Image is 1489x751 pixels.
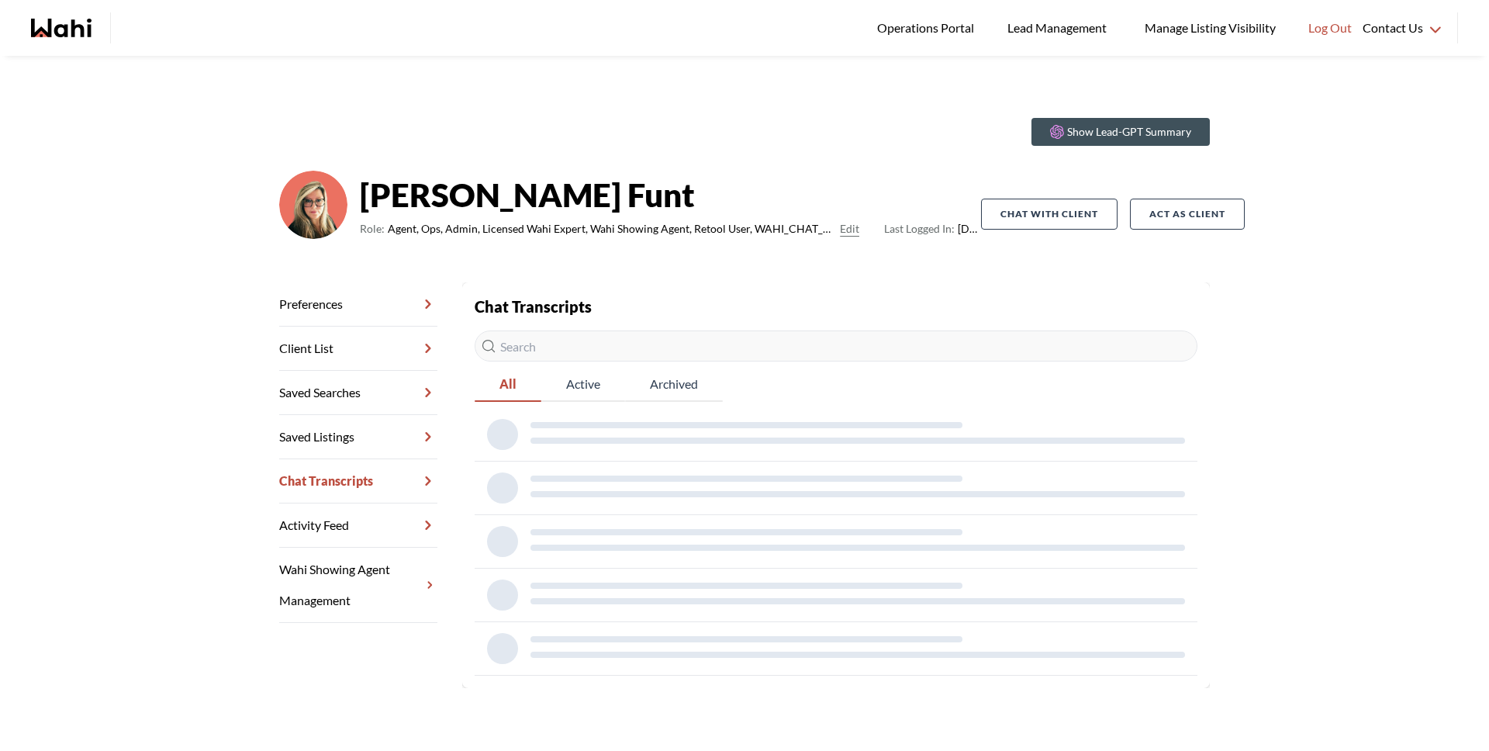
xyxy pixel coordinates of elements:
a: Wahi homepage [31,19,92,37]
button: Edit [840,220,859,238]
button: All [475,368,541,402]
input: Search [475,331,1197,362]
span: Last Logged In: [884,222,955,235]
span: Archived [625,368,723,400]
a: Client List [279,327,437,371]
button: Show Lead-GPT Summary [1031,118,1210,146]
span: Active [541,368,625,400]
span: [DATE] [884,220,981,238]
span: All [475,368,541,400]
a: Wahi Showing Agent Management [279,548,437,623]
strong: Chat Transcripts [475,297,592,316]
a: Saved Listings [279,415,437,459]
a: Chat Transcripts [279,459,437,504]
button: Archived [625,368,723,402]
span: Log Out [1308,18,1352,38]
span: Agent, Ops, Admin, Licensed Wahi Expert, Wahi Showing Agent, Retool User, WAHI_CHAT_MODERATOR [388,220,834,238]
button: Act as Client [1130,199,1245,230]
a: Saved Searches [279,371,437,415]
a: Activity Feed [279,504,437,548]
strong: [PERSON_NAME] Funt [360,171,981,218]
button: Chat with client [981,199,1118,230]
a: Preferences [279,282,437,327]
p: Show Lead-GPT Summary [1067,124,1191,140]
span: Lead Management [1007,18,1112,38]
span: Operations Portal [877,18,979,38]
span: Role: [360,220,385,238]
span: Manage Listing Visibility [1140,18,1280,38]
img: ef0591e0ebeb142b.png [279,171,347,239]
button: Active [541,368,625,402]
